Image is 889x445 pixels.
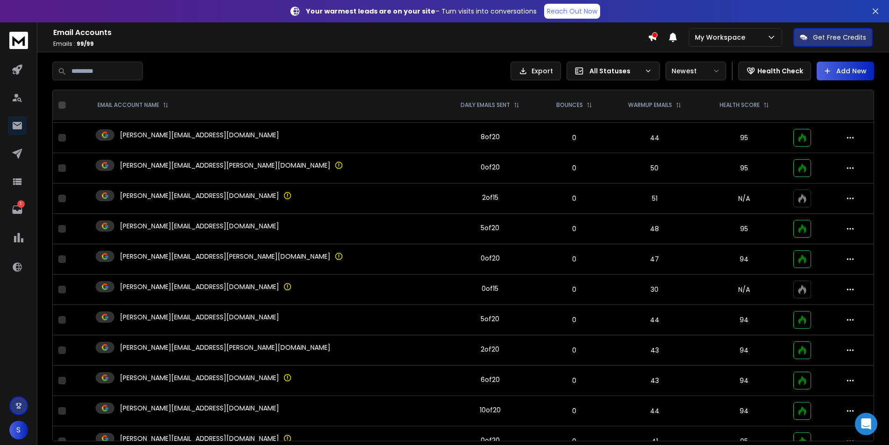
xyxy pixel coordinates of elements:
[9,32,28,49] img: logo
[481,223,499,233] div: 5 of 20
[720,101,760,109] p: HEALTH SCORE
[628,101,672,109] p: WARMUP EMAILS
[306,7,435,16] strong: Your warmest leads are on your site
[701,396,788,426] td: 94
[546,346,603,355] p: 0
[461,101,510,109] p: DAILY EMAILS SENT
[707,194,783,203] p: N/A
[481,345,499,354] div: 2 of 20
[481,375,500,384] div: 6 of 20
[120,434,279,443] p: [PERSON_NAME][EMAIL_ADDRESS][DOMAIN_NAME]
[481,436,500,445] div: 0 of 20
[695,33,749,42] p: My Workspace
[77,40,94,48] span: 99 / 99
[98,101,168,109] div: EMAIL ACCOUNT NAME
[120,161,330,170] p: [PERSON_NAME][EMAIL_ADDRESS][PERSON_NAME][DOMAIN_NAME]
[120,282,279,291] p: [PERSON_NAME][EMAIL_ADDRESS][DOMAIN_NAME]
[609,335,700,366] td: 43
[120,130,279,140] p: [PERSON_NAME][EMAIL_ADDRESS][DOMAIN_NAME]
[17,200,25,208] p: 1
[813,33,866,42] p: Get Free Credits
[609,366,700,396] td: 43
[609,214,700,244] td: 48
[701,123,788,153] td: 95
[757,66,803,76] p: Health Check
[546,376,603,385] p: 0
[481,254,500,263] div: 0 of 20
[120,221,279,231] p: [PERSON_NAME][EMAIL_ADDRESS][DOMAIN_NAME]
[546,406,603,416] p: 0
[547,7,597,16] p: Reach Out Now
[701,335,788,366] td: 94
[546,315,603,325] p: 0
[482,193,498,202] div: 2 of 15
[701,366,788,396] td: 94
[707,285,783,294] p: N/A
[701,244,788,275] td: 94
[738,62,811,80] button: Health Check
[8,200,27,219] a: 1
[120,403,279,413] p: [PERSON_NAME][EMAIL_ADDRESS][DOMAIN_NAME]
[120,252,330,261] p: [PERSON_NAME][EMAIL_ADDRESS][PERSON_NAME][DOMAIN_NAME]
[609,305,700,335] td: 44
[701,153,788,184] td: 95
[9,421,28,439] button: S
[53,27,648,38] h1: Email Accounts
[120,191,279,200] p: [PERSON_NAME][EMAIL_ADDRESS][DOMAIN_NAME]
[120,312,279,322] p: [PERSON_NAME][EMAIL_ADDRESS][DOMAIN_NAME]
[481,132,500,141] div: 8 of 20
[546,194,603,203] p: 0
[53,40,648,48] p: Emails :
[120,343,330,352] p: [PERSON_NAME][EMAIL_ADDRESS][PERSON_NAME][DOMAIN_NAME]
[609,184,700,214] td: 51
[589,66,641,76] p: All Statuses
[546,133,603,142] p: 0
[544,4,600,19] a: Reach Out Now
[546,224,603,233] p: 0
[701,305,788,335] td: 94
[120,373,279,382] p: [PERSON_NAME][EMAIL_ADDRESS][DOMAIN_NAME]
[609,275,700,305] td: 30
[609,153,700,184] td: 50
[546,254,603,264] p: 0
[793,28,873,47] button: Get Free Credits
[609,123,700,153] td: 44
[855,413,877,435] div: Open Intercom Messenger
[482,284,498,293] div: 0 of 15
[511,62,561,80] button: Export
[546,285,603,294] p: 0
[481,162,500,172] div: 0 of 20
[556,101,583,109] p: BOUNCES
[481,314,499,324] div: 5 of 20
[665,62,726,80] button: Newest
[817,62,874,80] button: Add New
[609,244,700,275] td: 47
[480,405,501,415] div: 10 of 20
[609,396,700,426] td: 44
[306,7,537,16] p: – Turn visits into conversations
[701,214,788,244] td: 95
[546,163,603,173] p: 0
